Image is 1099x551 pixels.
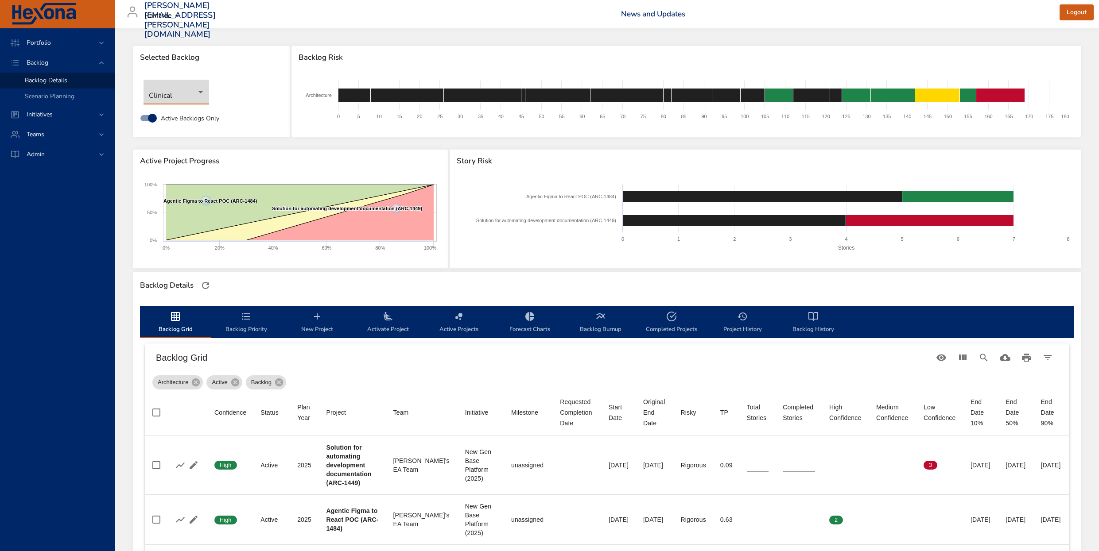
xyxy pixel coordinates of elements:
button: Filter Table [1037,347,1058,368]
text: 165 [1005,114,1013,119]
text: 40 [498,114,503,119]
div: New Gen Base Platform (2025) [465,502,497,537]
div: 2025 [297,515,312,524]
span: Backlog History [783,311,843,335]
text: 90 [701,114,707,119]
div: Sort [720,407,728,418]
span: Backlog [19,58,55,67]
text: 6 [957,236,959,242]
text: 110 [781,114,789,119]
text: 65 [600,114,605,119]
text: Solution for automating development documentation (ARC-1449) [272,206,423,211]
div: Backlog Details [137,278,196,293]
span: Project History [712,311,773,335]
button: View Columns [952,347,973,368]
div: Sort [609,402,629,423]
text: 1 [677,236,680,242]
div: End Date 50% [1006,397,1026,428]
text: 40% [268,245,278,250]
button: Show Burnup [174,513,187,526]
text: 120 [822,114,830,119]
span: 0 [924,516,937,524]
text: 5 [357,114,360,119]
div: Raintree [144,9,183,23]
div: High Confidence [829,402,862,423]
button: Edit Project Details [187,459,200,472]
text: 25 [437,114,443,119]
text: 2 [733,236,736,242]
text: 85 [681,114,686,119]
button: Show Burnup [174,459,187,472]
div: [DATE] [1006,515,1026,524]
span: Status [260,407,283,418]
span: 2 [829,516,843,524]
text: 125 [842,114,850,119]
div: Sort [747,402,769,423]
text: 3 [789,236,792,242]
div: [DATE] [971,515,991,524]
text: 20% [215,245,225,250]
span: 0 [829,461,843,469]
div: [DATE] [1006,461,1026,470]
div: Sort [297,402,312,423]
div: Completed Stories [783,402,815,423]
text: 0 [337,114,339,119]
text: 60% [322,245,331,250]
text: 45 [518,114,524,119]
span: 3 [924,461,937,469]
div: Requested Completion Date [560,397,594,428]
text: 100 [741,114,749,119]
span: Total Stories [747,402,769,423]
div: 0.09 [720,461,733,470]
text: Stories [838,244,854,250]
span: Backlog Priority [216,311,276,335]
div: Rigorous [681,461,706,470]
span: High [214,516,237,524]
div: Sort [643,397,667,428]
text: 180 [1061,114,1069,119]
span: Backlog [246,378,277,387]
div: Plan Year [297,402,312,423]
div: [DATE] [1041,461,1062,470]
span: Initiatives [19,110,60,119]
span: Active Project Progress [140,157,441,166]
div: 2025 [297,461,312,470]
text: 15 [396,114,402,119]
div: Rigorous [681,515,706,524]
text: 145 [923,114,931,119]
span: Scenario Planning [25,92,74,100]
div: Sort [465,407,489,418]
div: Start Date [609,402,629,423]
span: Teams [19,130,51,139]
text: 0% [150,238,157,243]
div: [PERSON_NAME]'s EA Team [393,456,451,474]
div: [DATE] [643,515,667,524]
text: 170 [1025,114,1033,119]
div: Confidence [214,407,246,418]
div: Risky [681,407,696,418]
text: 50 [539,114,544,119]
text: 70 [620,114,625,119]
div: Active [260,461,283,470]
div: Sort [876,402,909,423]
text: 5 [901,236,904,242]
button: Search [973,347,994,368]
text: 75 [640,114,645,119]
span: Team [393,407,451,418]
span: Risky [681,407,706,418]
span: Active Projects [429,311,489,335]
div: 0.63 [720,515,733,524]
span: Story Risk [457,157,1074,166]
text: 160 [984,114,992,119]
div: unassigned [511,515,546,524]
div: Team [393,407,409,418]
b: Agentic Figma to React POC (ARC-1484) [326,507,378,532]
div: TP [720,407,728,418]
span: Project [326,407,379,418]
div: Initiative [465,407,489,418]
b: Solution for automating development documentation (ARC-1449) [326,444,371,486]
